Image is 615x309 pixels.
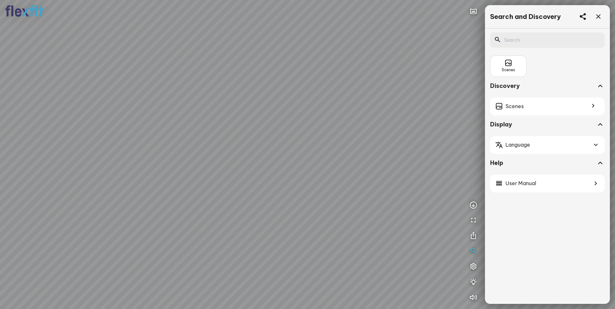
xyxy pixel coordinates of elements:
[490,82,596,90] div: Discovery
[505,102,524,110] span: Scenes
[504,37,594,43] input: Search
[490,82,605,98] div: Discovery
[5,5,44,17] img: logo
[490,121,596,128] div: Display
[505,179,536,187] span: User Manual
[490,121,605,136] div: Display
[502,67,515,73] span: Scenes
[490,159,605,175] div: Help
[505,141,530,149] span: Language
[490,13,561,21] div: Search and Discovery
[490,159,596,167] div: Help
